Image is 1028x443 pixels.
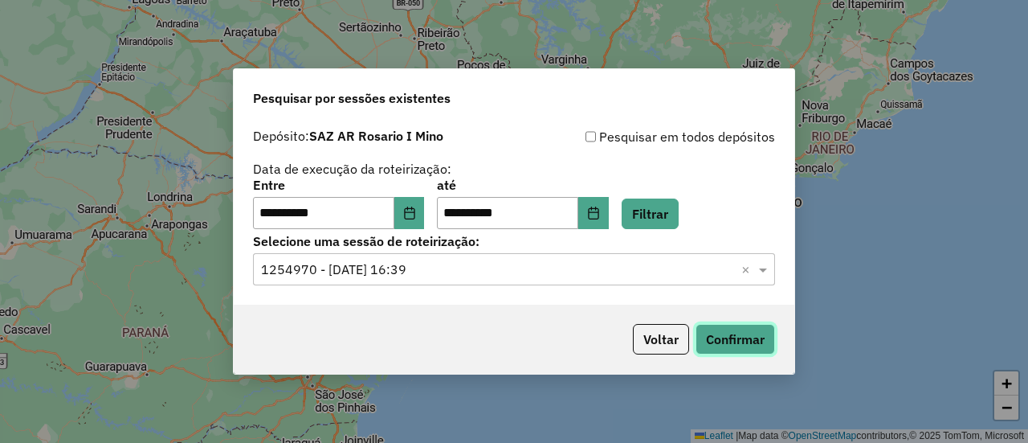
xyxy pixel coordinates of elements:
button: Voltar [633,324,689,355]
label: Data de execução da roteirização: [253,159,451,178]
button: Confirmar [696,324,775,355]
button: Choose Date [578,197,609,229]
label: Selecione uma sessão de roteirização: [253,232,775,251]
label: Entre [253,175,424,195]
span: Clear all [741,260,755,279]
strong: SAZ AR Rosario I Mino [309,128,443,144]
label: até [437,175,608,195]
div: Pesquisar em todos depósitos [514,127,775,146]
button: Choose Date [394,197,425,229]
button: Filtrar [622,199,679,229]
span: Pesquisar por sessões existentes [253,88,451,108]
label: Depósito: [253,126,443,146]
